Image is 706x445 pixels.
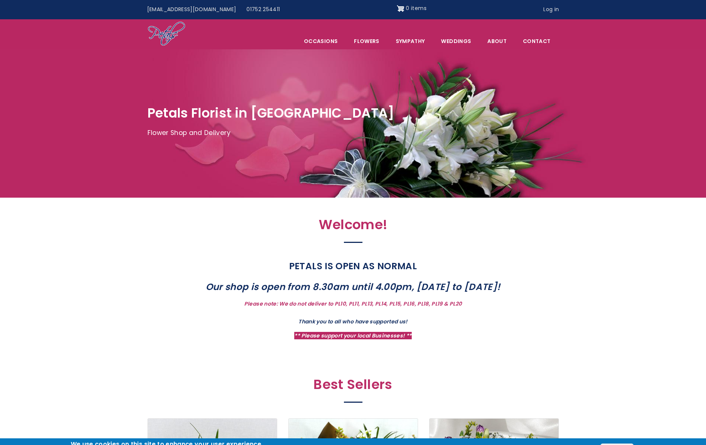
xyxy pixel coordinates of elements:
[244,300,462,307] strong: Please note: We do not deliver to PL10, PL11, PL13, PL14, PL15, PL16, PL18, PL19 & PL20
[433,33,479,49] span: Weddings
[148,104,395,122] span: Petals Florist in [GEOGRAPHIC_DATA]
[142,3,242,17] a: [EMAIL_ADDRESS][DOMAIN_NAME]
[346,33,387,49] a: Flowers
[538,3,564,17] a: Log in
[192,377,514,396] h2: Best Sellers
[397,3,404,14] img: Shopping cart
[148,128,559,139] p: Flower Shop and Delivery
[406,4,426,12] span: 0 items
[289,260,417,273] strong: PETALS IS OPEN AS NORMAL
[192,217,514,237] h2: Welcome!
[148,21,186,47] img: Home
[241,3,285,17] a: 01752 254411
[388,33,433,49] a: Sympathy
[515,33,558,49] a: Contact
[296,33,345,49] span: Occasions
[206,280,501,293] strong: Our shop is open from 8.30am until 4.00pm, [DATE] to [DATE]!
[298,318,408,325] strong: Thank you to all who have supported us!
[480,33,514,49] a: About
[397,3,427,14] a: Shopping cart 0 items
[294,332,411,339] strong: ** Please support your local Businesses! **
